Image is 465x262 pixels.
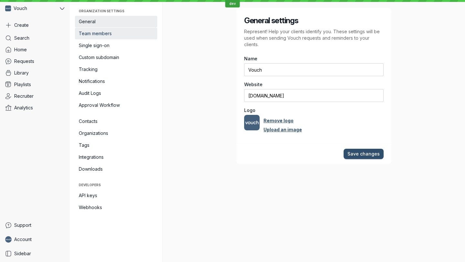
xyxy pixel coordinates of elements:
span: Save changes [347,151,380,157]
a: Integrations [75,151,157,163]
span: Home [14,46,27,53]
a: Sidebar [3,248,67,259]
span: Tags [79,142,153,148]
span: Vouch [14,5,27,12]
span: Webhooks [79,204,153,211]
a: General [75,16,157,27]
img: Ben avatar [5,236,12,243]
span: Single sign-on [79,42,153,49]
a: Remove logo [263,117,294,124]
a: Tracking [75,64,157,75]
span: Contacts [79,118,153,125]
span: Organization settings [79,9,153,13]
img: Vouch avatar [5,5,11,11]
a: Support [3,219,67,231]
button: Vouch avatarVouch [3,3,67,14]
a: Approval Workflow [75,99,157,111]
span: Create [14,22,29,28]
a: Recruiter [3,90,67,102]
span: Tracking [79,66,153,73]
span: Sidebar [14,250,31,257]
a: Audit Logs [75,87,157,99]
a: Notifications [75,76,157,87]
a: Upload an image [263,126,302,133]
a: Single sign-on [75,40,157,51]
div: Vouch [3,3,58,14]
span: Developers [79,183,153,187]
a: Tags [75,139,157,151]
span: Approval Workflow [79,102,153,108]
span: Account [14,236,32,243]
a: Webhooks [75,202,157,213]
a: Organizations [75,127,157,139]
a: Home [3,44,67,55]
span: General [79,18,153,25]
a: API keys [75,190,157,201]
span: Library [14,70,29,76]
a: Library [3,67,67,79]
span: Playlists [14,81,31,88]
a: Ben avatarAccount [3,234,67,245]
span: Analytics [14,105,33,111]
button: Create [3,19,67,31]
button: Vouch avatar [244,115,260,130]
a: Team members [75,28,157,39]
span: Downloads [79,166,153,172]
span: API keys [79,192,153,199]
a: Analytics [3,102,67,114]
span: Support [14,222,31,228]
span: Name [244,55,257,62]
a: Requests [3,55,67,67]
span: Notifications [79,78,153,85]
a: Contacts [75,116,157,127]
span: Organizations [79,130,153,136]
span: Website [244,81,263,88]
span: Audit Logs [79,90,153,96]
a: Playlists [3,79,67,90]
a: Custom subdomain [75,52,157,63]
span: Recruiter [14,93,34,99]
span: Requests [14,58,34,65]
span: Integrations [79,154,153,160]
span: Team members [79,30,153,37]
p: Represent! Help your clients identify you. These settings will be used when sending Vouch request... [244,28,384,48]
span: Search [14,35,29,41]
h2: General settings [244,15,384,26]
a: Search [3,32,67,44]
span: Logo [244,107,255,114]
span: Custom subdomain [79,54,153,61]
button: Save changes [344,149,384,159]
a: Downloads [75,163,157,175]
